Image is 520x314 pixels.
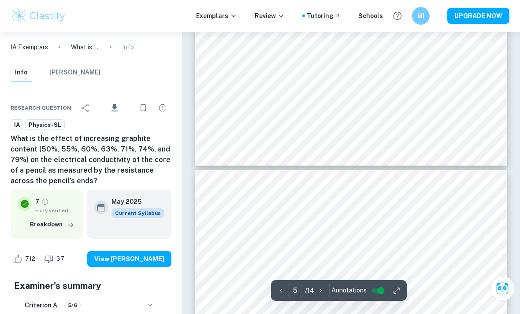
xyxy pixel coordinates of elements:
div: Report issue [154,99,171,117]
h5: Examiner's summary [14,279,168,292]
span: Fully verified [35,207,76,214]
h6: May 2025 [111,197,157,207]
p: / 14 [305,286,314,296]
div: Bookmark [134,99,152,117]
span: 5/6 [65,301,80,309]
a: IA Exemplars [11,42,48,52]
h6: Criterion A [25,300,57,310]
p: Info [122,42,134,52]
a: Physics-SL [25,119,65,130]
button: [PERSON_NAME] [49,63,100,82]
p: 7 [35,197,39,207]
p: Exemplars [196,11,237,21]
div: Download [96,96,133,119]
span: 712 [20,255,40,263]
a: Schools [358,11,383,21]
span: Annotations [331,286,367,295]
h6: MI [416,11,426,21]
a: Grade fully verified [41,198,49,206]
div: This exemplar is based on the current syllabus. Feel free to refer to it for inspiration/ideas wh... [111,208,164,218]
h6: What is the effect of increasing graphite content (50%, 55%, 60%, 63%, 71%, 74%, and 79%) on the ... [11,133,171,186]
button: Help and Feedback [390,8,405,23]
button: View [PERSON_NAME] [87,251,171,267]
span: Current Syllabus [111,208,164,218]
button: Ask Clai [490,276,515,301]
div: Dislike [42,252,69,266]
button: Info [11,63,32,82]
p: What is the effect of increasing graphite content (50%, 55%, 60%, 63%, 71%, 74%, and 79%) on the ... [71,42,99,52]
p: Review [255,11,285,21]
span: IA [11,121,23,129]
span: Physics-SL [26,121,64,129]
button: Breakdown [28,218,76,231]
span: Research question [11,104,71,112]
a: Tutoring [307,11,341,21]
a: IA [11,119,23,130]
button: UPGRADE NOW [447,8,509,24]
span: 37 [52,255,69,263]
div: Like [11,252,40,266]
div: Share [77,99,94,117]
button: MI [412,7,430,25]
img: Clastify logo [11,7,67,25]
